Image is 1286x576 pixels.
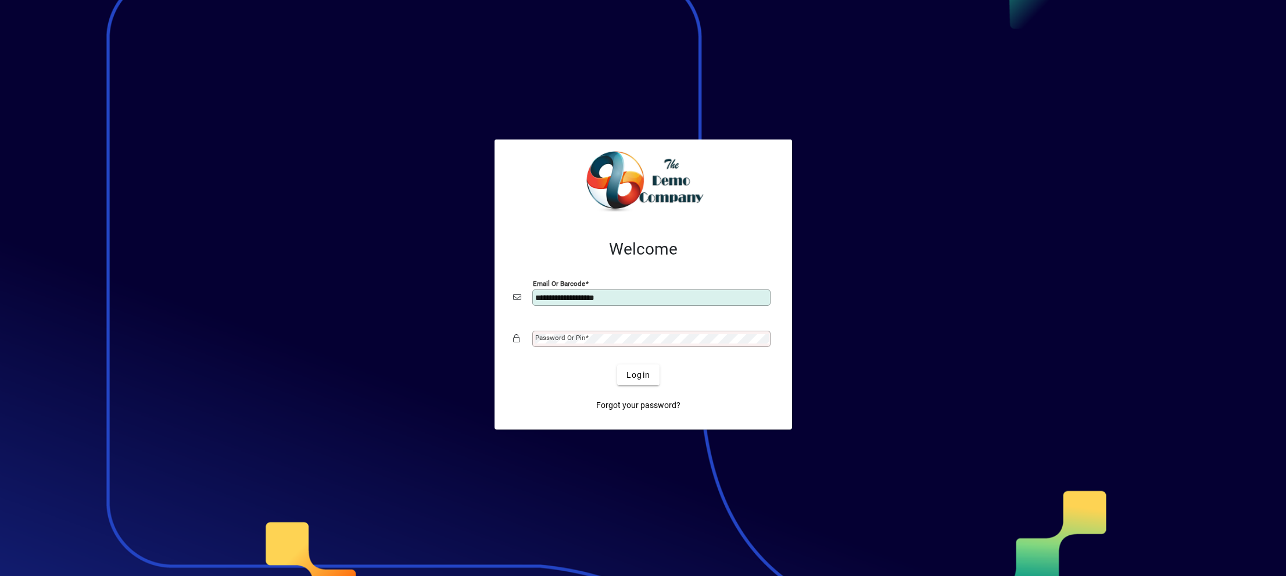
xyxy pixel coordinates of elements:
[535,334,585,342] mat-label: Password or Pin
[617,364,660,385] button: Login
[592,395,685,416] a: Forgot your password?
[533,280,585,288] mat-label: Email or Barcode
[513,239,773,259] h2: Welcome
[626,369,650,381] span: Login
[596,399,680,412] span: Forgot your password?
